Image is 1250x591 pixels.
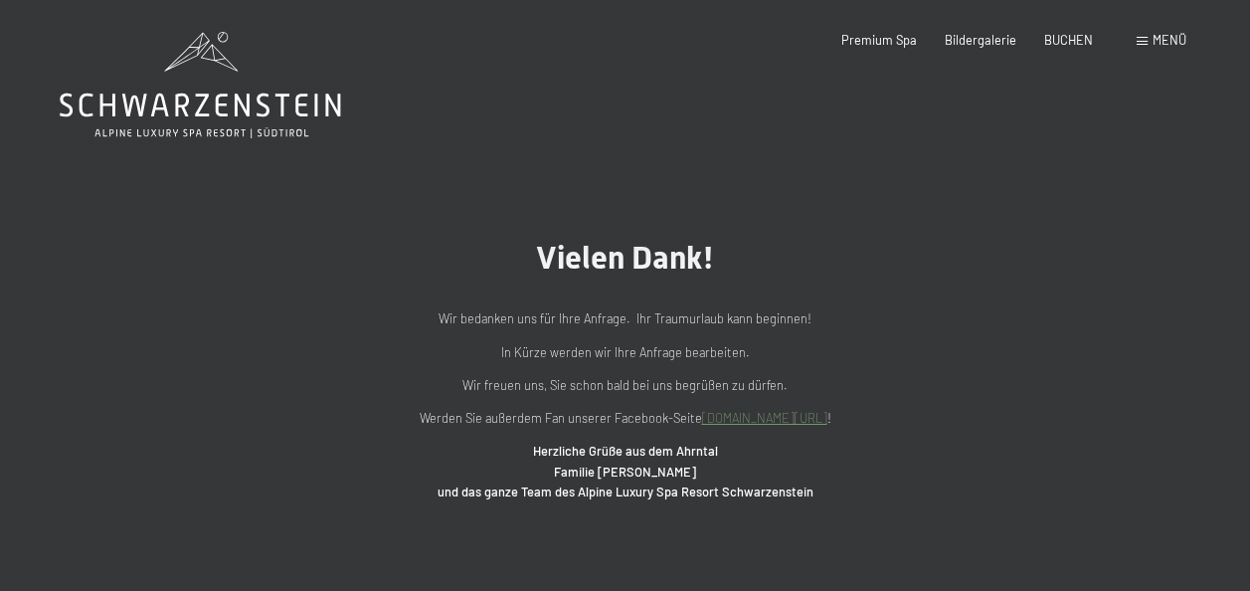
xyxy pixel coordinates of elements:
strong: Herzliche Grüße aus dem Ahrntal Familie [PERSON_NAME] und das ganze Team des Alpine Luxury Spa Re... [438,443,813,499]
p: Werden Sie außerdem Fan unserer Facebook-Seite ! [228,408,1023,428]
span: Menü [1153,32,1186,48]
a: [DOMAIN_NAME][URL] [702,410,827,426]
p: Wir freuen uns, Sie schon bald bei uns begrüßen zu dürfen. [228,375,1023,395]
a: BUCHEN [1044,32,1093,48]
a: Bildergalerie [945,32,1016,48]
span: Vielen Dank! [536,239,714,277]
a: Premium Spa [841,32,917,48]
p: Wir bedanken uns für Ihre Anfrage. Ihr Traumurlaub kann beginnen! [228,308,1023,328]
p: In Kürze werden wir Ihre Anfrage bearbeiten. [228,342,1023,362]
